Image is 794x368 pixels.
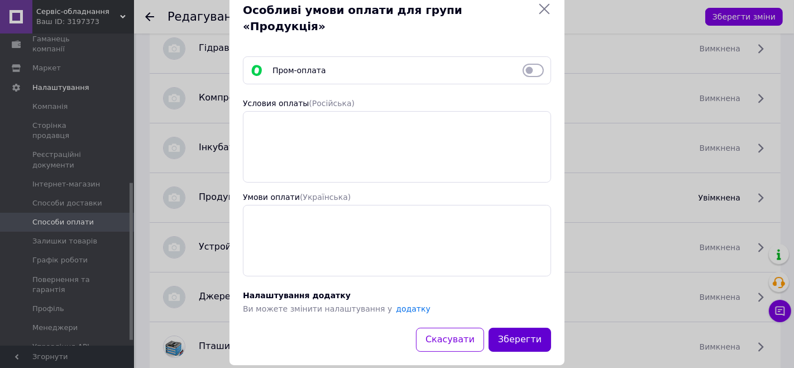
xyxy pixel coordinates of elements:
span: (Українська) [300,193,351,202]
span: (Російська) [309,99,355,108]
p: Ви можете змінити налаштування у [243,304,431,313]
div: Пром-оплата [268,65,518,76]
label: Условия оплаты [243,99,355,108]
button: Скасувати [416,328,484,352]
b: Налаштування додатку [243,290,551,301]
label: Умови оплати [243,193,351,202]
button: Зберегти [489,328,551,352]
span: Особливі умови оплати для групи «Продукція» [243,2,533,34]
a: додатку [396,304,430,313]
